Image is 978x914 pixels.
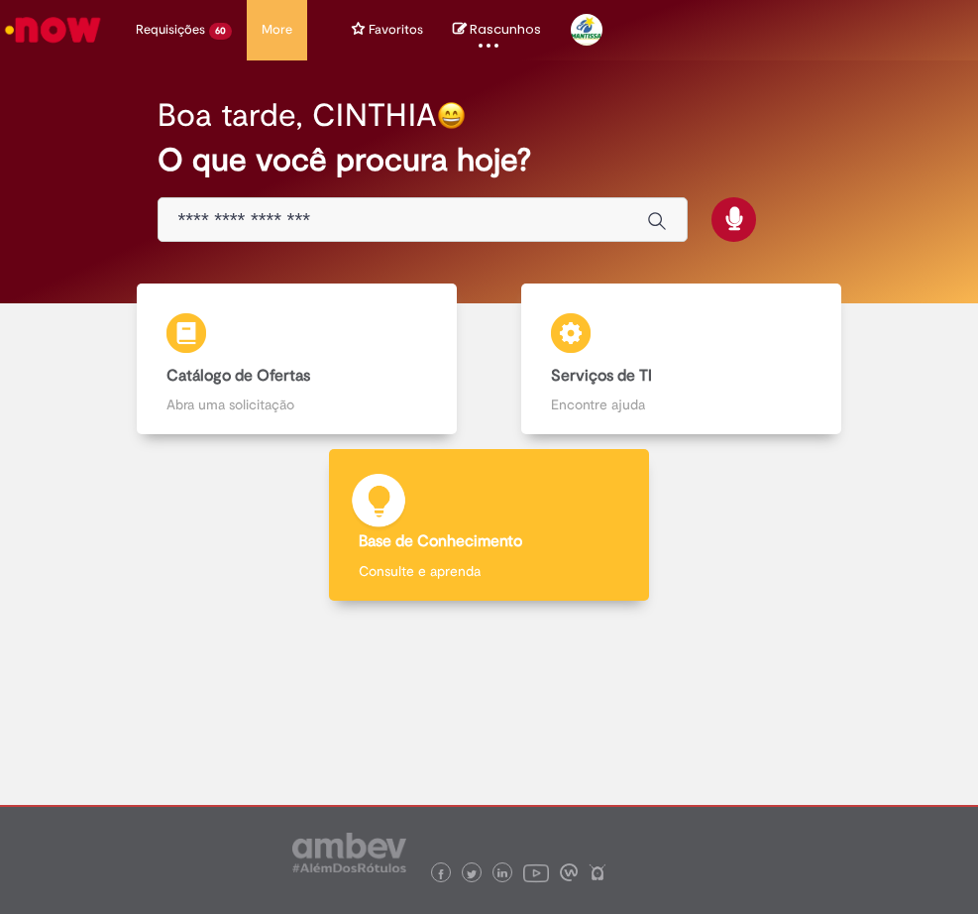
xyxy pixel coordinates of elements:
a: Base de Conhecimento Consulte e aprenda [104,449,874,601]
h2: O que você procura hoje? [158,143,821,177]
img: logo_footer_naosei.png [589,863,606,881]
span: More [262,20,292,40]
p: Abra uma solicitação [166,395,427,414]
h2: Boa tarde, CINTHIA [158,98,437,133]
b: Catálogo de Ofertas [166,366,310,386]
b: Serviços de TI [551,366,652,386]
img: logo_footer_twitter.png [467,869,477,879]
img: logo_footer_ambev_rotulo_gray.png [292,833,406,872]
span: 60 [209,23,232,40]
span: Favoritos [369,20,423,40]
img: happy-face.png [437,101,466,130]
img: ServiceNow [2,10,104,50]
img: logo_footer_facebook.png [436,869,446,879]
img: logo_footer_workplace.png [560,863,578,881]
span: Requisições [136,20,205,40]
a: No momento, sua lista de rascunhos tem 0 Itens [453,20,541,39]
p: Consulte e aprenda [359,561,619,581]
a: Catálogo de Ofertas Abra uma solicitação [104,284,489,435]
img: logo_footer_linkedin.png [497,868,507,880]
p: Encontre ajuda [551,395,812,414]
span: Rascunhos [470,20,541,39]
a: Serviços de TI Encontre ajuda [489,284,875,435]
img: logo_footer_youtube.png [523,859,549,885]
b: Base de Conhecimento [359,531,522,551]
